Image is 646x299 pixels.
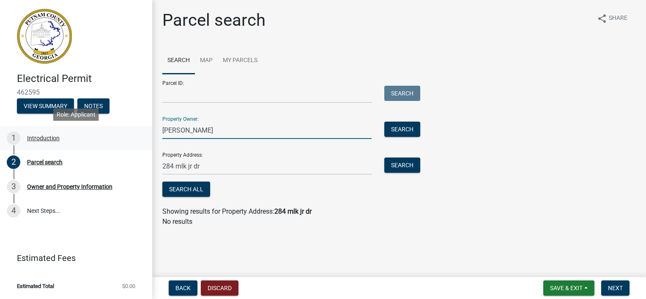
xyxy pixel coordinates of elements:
[162,207,636,217] div: Showing results for Property Address:
[384,86,420,101] button: Search
[169,280,197,296] button: Back
[7,250,139,266] a: Estimated Fees
[384,122,420,137] button: Search
[162,47,195,74] a: Search
[597,14,607,24] i: share
[27,159,63,165] div: Parcel search
[162,217,636,227] p: No results
[550,285,583,291] span: Save & Exit
[122,283,135,289] span: $0.00
[175,285,191,291] span: Back
[162,10,266,30] h1: Parcel search
[218,47,263,74] a: My Parcels
[7,131,20,145] div: 1
[608,285,623,291] span: Next
[201,280,238,296] button: Discard
[590,10,634,27] button: shareShare
[77,98,109,114] button: Notes
[17,103,74,110] wm-modal-confirm: Summary
[17,88,135,96] span: 462595
[27,135,60,141] div: Introduction
[7,155,20,169] div: 2
[195,47,218,74] a: Map
[17,98,74,114] button: View Summary
[7,204,20,217] div: 4
[601,280,630,296] button: Next
[7,180,20,193] div: 3
[27,184,112,190] div: Owner and Property Information
[17,73,145,85] h4: Electrical Permit
[17,9,72,64] img: Putnam County, Georgia
[77,103,109,110] wm-modal-confirm: Notes
[543,280,594,296] button: Save & Exit
[53,109,99,121] div: Role: Applicant
[609,14,627,24] span: Share
[17,283,54,289] span: Estimated Total
[274,207,312,215] strong: 284 mlk jr dr
[162,182,210,197] button: Search All
[384,158,420,173] button: Search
